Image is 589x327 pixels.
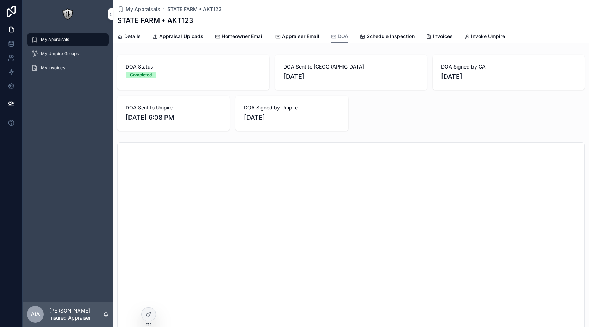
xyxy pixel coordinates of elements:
[283,72,419,82] span: [DATE]
[338,33,348,40] span: DOA
[367,33,415,40] span: Schedule Inspection
[130,72,152,78] div: Completed
[360,30,415,44] a: Schedule Inspection
[331,30,348,43] a: DOA
[41,37,69,42] span: My Appraisals
[471,33,505,40] span: Invoke Umpire
[167,6,222,13] a: STATE FARM • AKT123
[27,47,109,60] a: My Umpire Groups
[117,6,160,13] a: My Appraisals
[244,113,339,123] span: [DATE]
[49,307,103,321] p: [PERSON_NAME] Insured Appraiser
[126,104,221,111] span: DOA Sent to Umpire
[117,30,141,44] a: Details
[27,61,109,74] a: My Invoices
[244,104,339,111] span: DOA Signed by Umpire
[159,33,203,40] span: Appraisal Uploads
[27,33,109,46] a: My Appraisals
[126,6,160,13] span: My Appraisals
[282,33,319,40] span: Appraiser Email
[126,113,221,123] span: [DATE] 6:08 PM
[222,33,264,40] span: Homeowner Email
[41,51,79,57] span: My Umpire Groups
[464,30,505,44] a: Invoke Umpire
[117,16,193,25] h1: STATE FARM • AKT123
[126,63,261,70] span: DOA Status
[441,63,576,70] span: DOA Signed by CA
[441,72,576,82] span: [DATE]
[124,33,141,40] span: Details
[41,65,65,71] span: My Invoices
[275,30,319,44] a: Appraiser Email
[152,30,203,44] a: Appraisal Uploads
[23,28,113,83] div: scrollable content
[215,30,264,44] a: Homeowner Email
[426,30,453,44] a: Invoices
[62,8,73,20] img: App logo
[433,33,453,40] span: Invoices
[283,63,419,70] span: DOA Sent to [GEOGRAPHIC_DATA]
[31,310,40,319] span: AIA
